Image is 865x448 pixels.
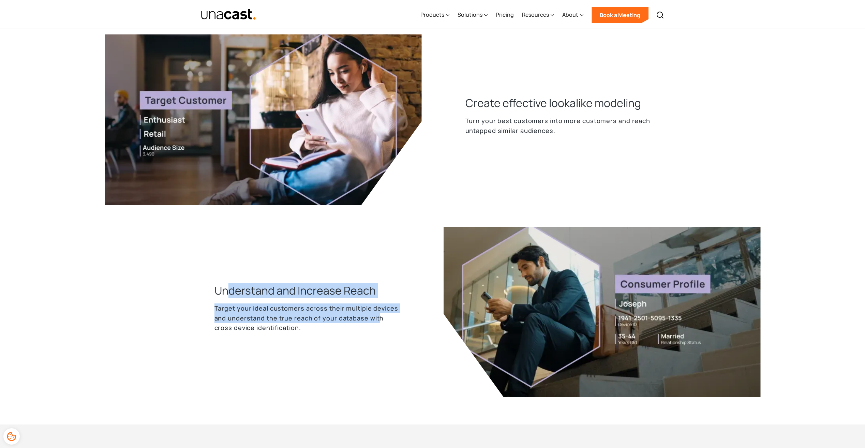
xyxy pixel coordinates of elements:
img: Image of a man in his 30-40s looking at his phone with his consumer profile information [444,227,761,397]
a: Book a Meeting [592,7,648,23]
div: About [562,1,583,29]
div: Resources [522,11,549,19]
div: Cookie Preferences [3,428,20,445]
p: Target your ideal customers across their multiple devices and understand the true reach of your d... [214,303,400,333]
div: Solutions [458,1,488,29]
a: Pricing [496,1,514,29]
img: Unacast text logo [201,9,256,20]
div: Resources [522,1,554,29]
img: Target customer profile preview of young adult listening to music on an iPad reading a book [105,34,422,205]
img: Search icon [656,11,664,19]
h3: Create effective lookalike modeling [465,95,641,110]
p: Turn your best customers into more customers and reach untapped similar audiences. [465,116,651,136]
div: Products [420,11,444,19]
div: About [562,11,578,19]
div: Solutions [458,11,482,19]
div: Products [420,1,449,29]
h3: Understand and Increase Reach [214,283,376,298]
a: home [201,9,256,20]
